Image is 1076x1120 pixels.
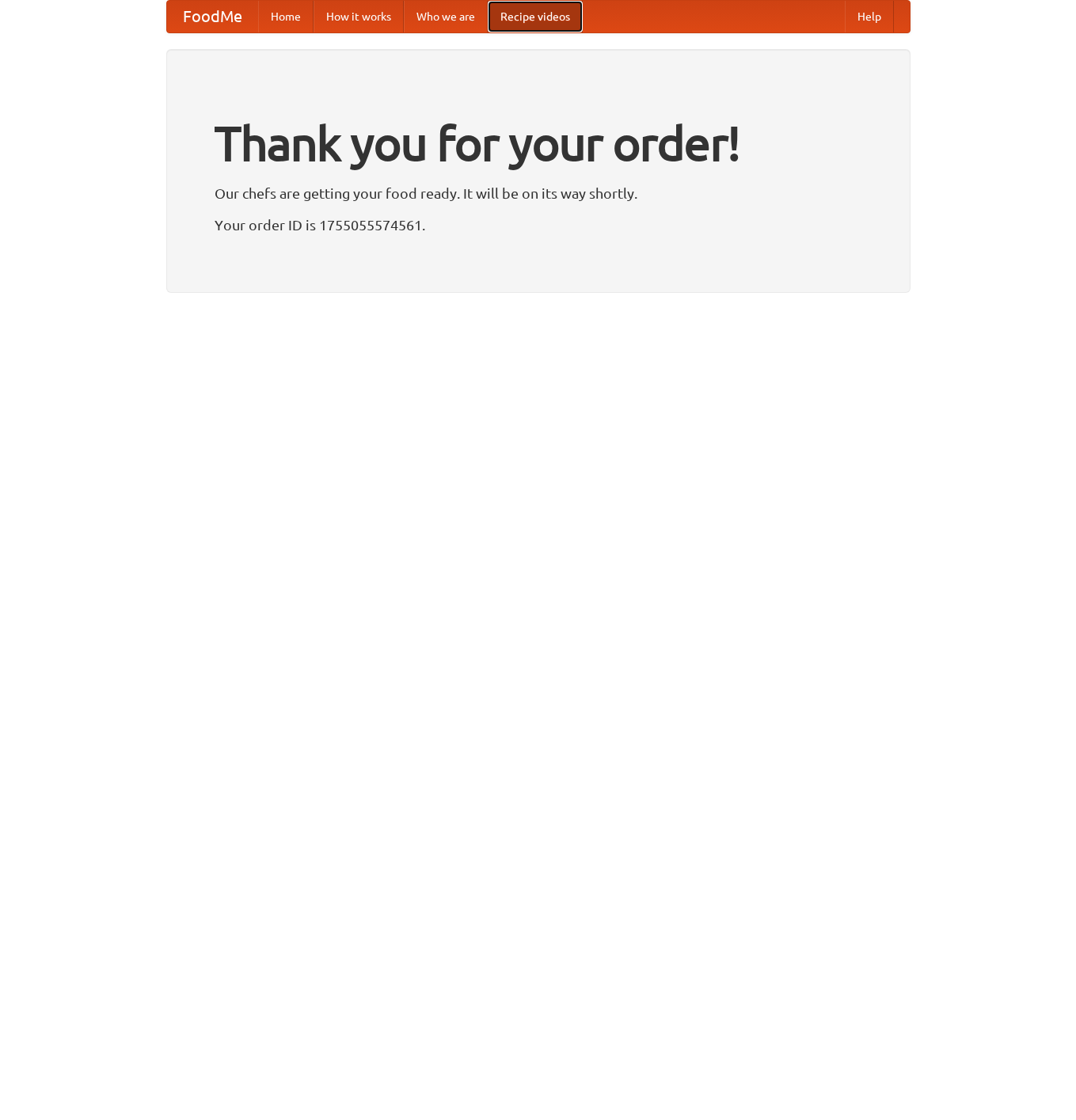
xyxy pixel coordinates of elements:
[167,1,258,32] a: FoodMe
[488,1,583,32] a: Recipe videos
[215,181,862,205] p: Our chefs are getting your food ready. It will be on its way shortly.
[215,213,862,237] p: Your order ID is 1755055574561.
[845,1,894,32] a: Help
[258,1,314,32] a: Home
[215,105,862,181] h1: Thank you for your order!
[314,1,404,32] a: How it works
[404,1,488,32] a: Who we are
